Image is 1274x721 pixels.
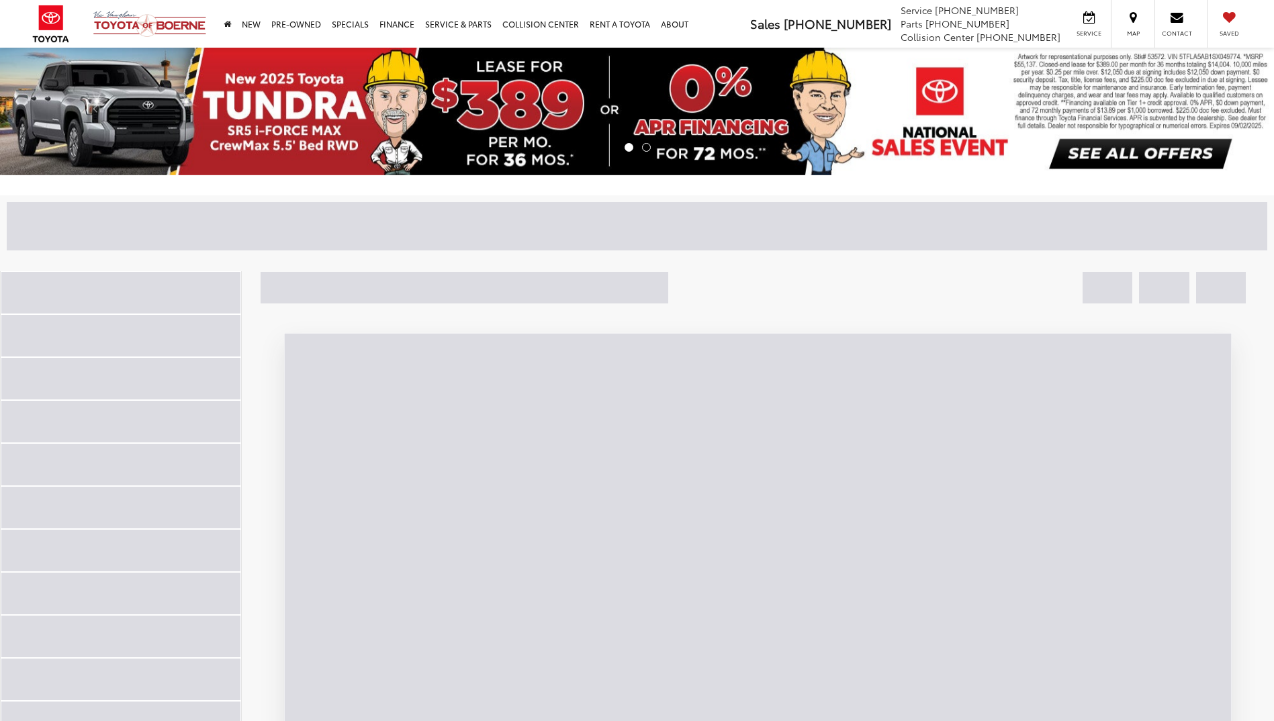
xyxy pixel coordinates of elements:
[784,15,891,32] span: [PHONE_NUMBER]
[901,30,974,44] span: Collision Center
[925,17,1009,30] span: [PHONE_NUMBER]
[1074,29,1104,38] span: Service
[976,30,1060,44] span: [PHONE_NUMBER]
[901,17,923,30] span: Parts
[1162,29,1192,38] span: Contact
[935,3,1019,17] span: [PHONE_NUMBER]
[93,10,207,38] img: Vic Vaughan Toyota of Boerne
[1118,29,1148,38] span: Map
[1214,29,1244,38] span: Saved
[901,3,932,17] span: Service
[750,15,780,32] span: Sales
